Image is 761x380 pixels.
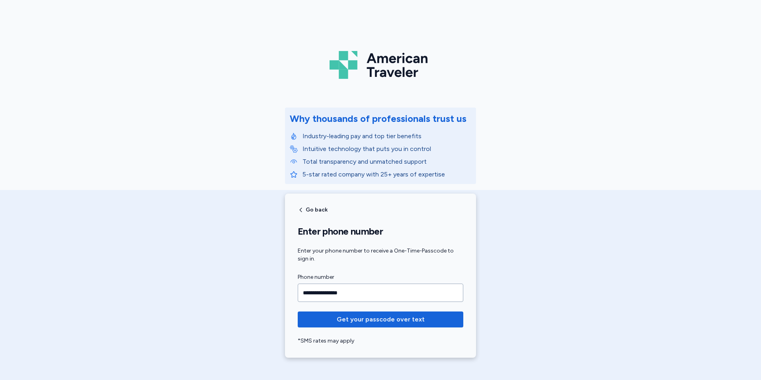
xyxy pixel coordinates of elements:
[298,337,463,345] div: *SMS rates may apply
[298,247,463,263] div: Enter your phone number to receive a One-Time-Passcode to sign in.
[306,207,328,213] span: Go back
[302,144,471,154] p: Intuitive technology that puts you in control
[330,48,431,82] img: Logo
[298,225,463,237] h1: Enter phone number
[298,284,463,302] input: Phone number
[298,272,463,282] label: Phone number
[302,131,471,141] p: Industry-leading pay and top tier benefits
[302,157,471,166] p: Total transparency and unmatched support
[290,112,466,125] div: Why thousands of professionals trust us
[337,315,425,324] span: Get your passcode over text
[302,170,471,179] p: 5-star rated company with 25+ years of expertise
[298,207,328,213] button: Go back
[298,311,463,327] button: Get your passcode over text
